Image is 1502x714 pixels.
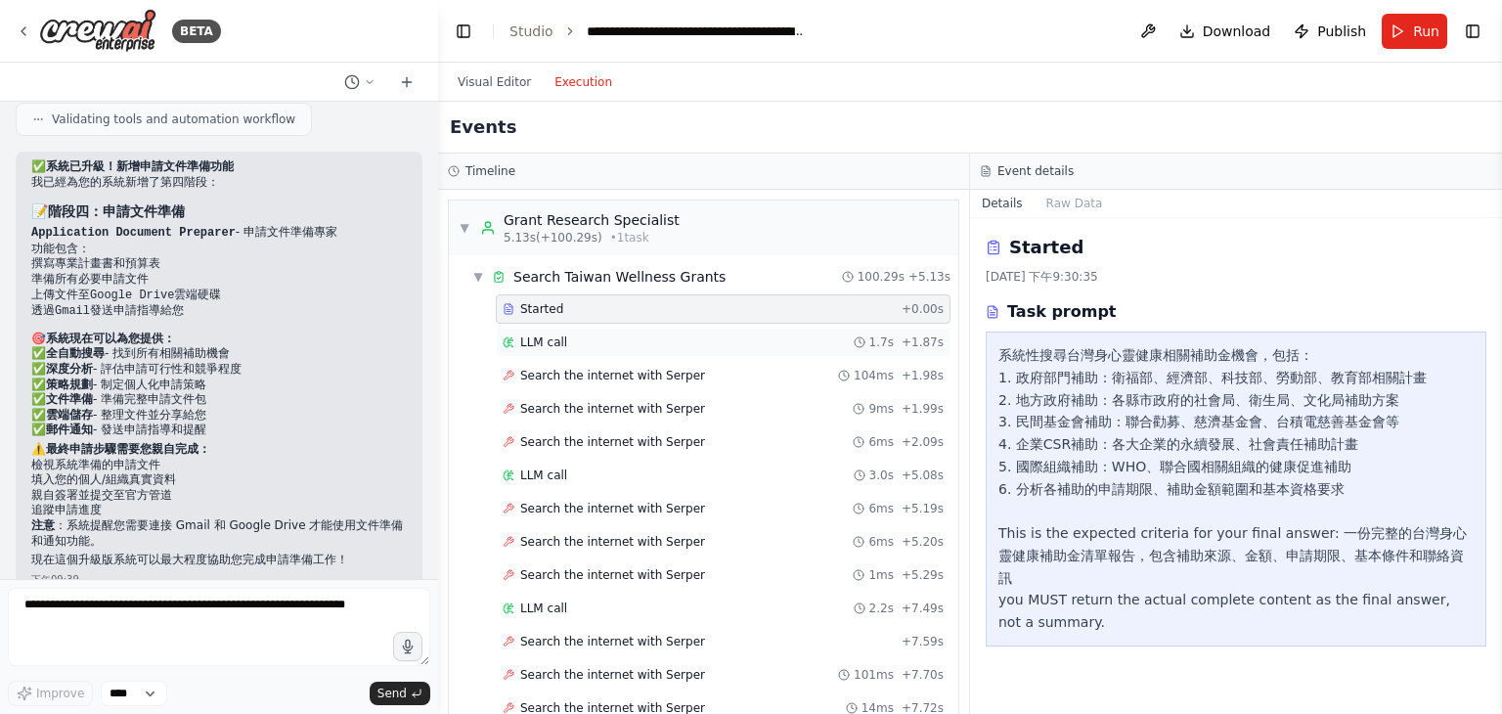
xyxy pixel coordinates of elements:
[8,681,93,706] button: Improve
[902,468,944,483] span: + 5.08s
[868,534,894,550] span: 6ms
[31,288,407,304] li: 上傳文件至 雲端硬碟
[46,423,93,436] strong: 郵件通知
[450,113,516,141] h2: Events
[31,303,407,320] li: 透過 發送申請指導給您
[46,378,93,391] strong: 策略規劃
[31,346,407,438] p: ✅ - 找到所有相關補助機會 ✅ - 評估申請可行性和競爭程度 ✅ - 制定個人化申請策略 ✅ - 準備完整申請文件包 ✅ - 整理文件並分享給您 ✅ - 發送申請指導和提醒
[31,332,407,347] h2: 🎯
[1413,22,1439,41] span: Run
[31,442,407,458] h2: ⚠️
[858,269,905,285] span: 100.29s
[902,634,944,649] span: + 7.59s
[902,401,944,417] span: + 1.99s
[610,230,649,245] span: • 1 task
[520,534,705,550] span: Search the internet with Serper
[509,23,553,39] a: Studio
[520,368,705,383] span: Search the internet with Serper
[31,272,407,288] li: 準備所有必要申請文件
[31,242,407,320] li: 功能包含：
[370,682,430,705] button: Send
[46,408,93,422] strong: 雲端儲存
[902,335,944,350] span: + 1.87s
[31,225,407,242] li: - 申請文件準備專家
[520,335,567,350] span: LLM call
[31,518,55,532] strong: 注意
[513,267,726,287] div: Search Taiwan Wellness Grants
[31,553,407,568] p: 現在這個升級版系統可以最大程度協助您完成申請準備工作！
[52,112,295,127] span: Validating tools and automation workflow
[854,368,894,383] span: 104ms
[520,401,705,417] span: Search the internet with Serper
[520,301,563,317] span: Started
[31,518,407,549] p: ：系統提醒您需要連接 Gmail 和 Google Drive 才能使用文件準備和通知功能。
[509,22,807,41] nav: breadcrumb
[90,289,174,302] code: Google Drive
[39,9,156,53] img: Logo
[1035,190,1115,217] button: Raw Data
[1382,14,1447,49] button: Run
[902,501,944,516] span: + 5.19s
[520,434,705,450] span: Search the internet with Serper
[868,501,894,516] span: 6ms
[970,190,1035,217] button: Details
[902,368,944,383] span: + 1.98s
[1203,22,1271,41] span: Download
[36,686,84,701] span: Improve
[520,567,705,583] span: Search the internet with Serper
[465,163,515,179] h3: Timeline
[902,601,944,616] span: + 7.49s
[46,442,210,456] strong: 最終申請步驟需要您親自完成：
[31,458,407,473] li: 檢視系統準備的申請文件
[868,567,894,583] span: 1ms
[46,362,93,376] strong: 深度分析
[31,488,407,504] li: 親自簽署並提交至官方管道
[31,472,407,488] li: 填入您的個人/組織真實資料
[1171,14,1279,49] button: Download
[450,18,477,45] button: Hide left sidebar
[520,667,705,683] span: Search the internet with Serper
[377,686,407,701] span: Send
[902,667,944,683] span: + 7.70s
[869,601,894,616] span: 2.2s
[902,434,944,450] span: + 2.09s
[504,230,602,245] span: 5.13s (+100.29s)
[520,634,705,649] span: Search the internet with Serper
[31,226,236,240] code: Application Document Preparer
[520,468,567,483] span: LLM call
[31,572,407,587] div: 下午09:39
[986,269,1486,285] div: [DATE] 下午9:30:35
[172,20,221,43] div: BETA
[902,567,944,583] span: + 5.29s
[868,401,894,417] span: 9ms
[869,468,894,483] span: 3.0s
[504,210,680,230] div: Grant Research Specialist
[1007,300,1117,324] h3: Task prompt
[997,163,1074,179] h3: Event details
[520,601,567,616] span: LLM call
[31,201,407,221] h3: 📝
[48,203,185,219] strong: 階段四：申請文件準備
[336,70,383,94] button: Switch to previous chat
[393,632,422,661] button: Click to speak your automation idea
[391,70,422,94] button: Start a new chat
[543,70,624,94] button: Execution
[902,301,944,317] span: + 0.00s
[1286,14,1374,49] button: Publish
[998,344,1474,634] div: 系統性搜尋台灣身心靈健康相關補助金機會，包括： 1. 政府部門補助：衛福部、經濟部、科技部、勞動部、教育部相關計畫 2. 地方政府補助：各縣市政府的社會局、衛生局、文化局補助方案 3. 民間基金...
[31,503,407,518] li: 追蹤申請進度
[1009,234,1083,261] h2: Started
[1317,22,1366,41] span: Publish
[31,256,407,272] li: 撰寫專業計畫書和預算表
[908,269,950,285] span: + 5.13s
[902,534,944,550] span: + 5.20s
[868,434,894,450] span: 6ms
[46,159,234,173] strong: 系統已升級！新增申請文件準備功能
[31,159,407,175] h2: ✅
[869,335,894,350] span: 1.7s
[472,269,484,285] span: ▼
[31,175,407,191] p: 我已經為您的系統新增了第四階段：
[55,304,90,318] code: Gmail
[520,501,705,516] span: Search the internet with Serper
[46,332,175,345] strong: 系統現在可以為您提供：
